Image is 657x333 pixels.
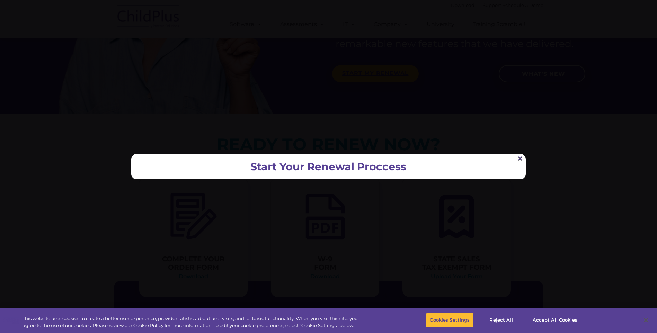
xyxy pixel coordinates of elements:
[517,156,523,161] a: ×
[638,313,654,328] button: Close
[138,161,518,172] h2: Start Your Renewal Proccess
[529,313,581,327] button: Accept All Cookies
[480,313,523,327] button: Reject All
[426,313,473,327] button: Cookies Settings
[23,315,361,329] div: This website uses cookies to create a better user experience, provide statistics about user visit...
